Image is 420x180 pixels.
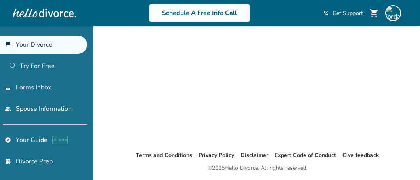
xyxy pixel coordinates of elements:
[5,137,11,143] span: explore
[323,9,363,17] a: phone_in_talkGet Support
[323,10,329,16] span: phone_in_talk
[342,151,379,160] li: Give feedback
[275,152,336,159] a: Expert Code of Conduct
[149,4,250,22] a: Schedule A Free Info Call
[369,8,379,18] span: shopping_cart
[199,152,234,159] a: Privacy Policy
[208,163,307,173] div: © 2025 Hello Divorce. All rights reserved.
[16,83,51,92] span: Forms Inbox
[5,42,11,48] span: flag_2
[332,9,363,17] span: Get Support
[5,84,11,91] span: inbox
[385,5,401,21] img: jordan_evans@legaleaseplan.com
[5,158,11,165] span: list_alt_check
[241,151,268,160] li: Disclaimer
[136,152,192,159] a: Terms and Conditions
[52,136,68,144] span: AI beta
[5,106,11,112] span: people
